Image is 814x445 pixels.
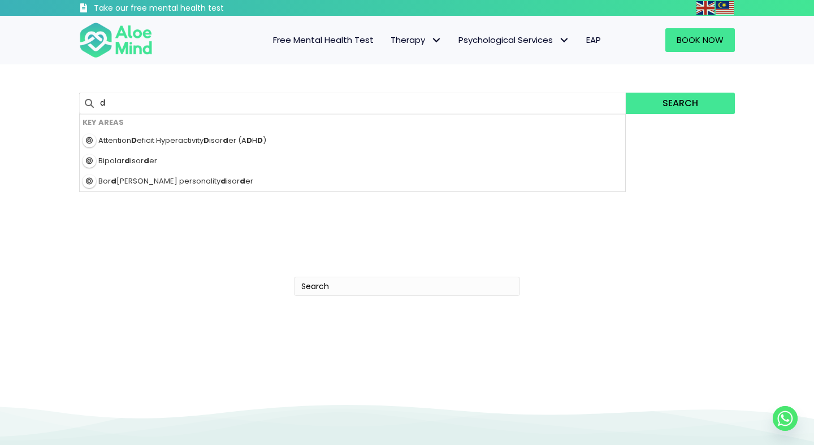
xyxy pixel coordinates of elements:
[391,34,441,46] span: Therapy
[79,3,284,16] a: Take our free mental health test
[716,1,734,15] img: ms
[696,1,716,14] a: English
[223,135,228,146] strong: d
[131,135,137,146] strong: D
[458,34,569,46] span: Psychological Services
[773,406,798,431] a: Whatsapp
[98,155,157,166] span: Bipolar isor er
[626,93,735,114] button: Search
[450,28,578,52] a: Psychological ServicesPsychological Services: submenu
[265,28,382,52] a: Free Mental Health Test
[79,21,153,59] img: Aloe mind Logo
[111,176,116,186] strong: d
[696,1,715,15] img: en
[428,32,444,49] span: Therapy: submenu
[556,32,572,49] span: Psychological Services: submenu
[98,135,266,146] span: Attention eficit Hyperactivity isor er (A H )
[586,34,601,46] span: EAP
[240,176,245,186] strong: d
[246,135,252,146] strong: D
[220,176,226,186] strong: d
[203,135,209,146] strong: D
[716,1,735,14] a: Malay
[257,135,263,146] strong: D
[665,28,735,52] a: Book Now
[382,28,450,52] a: TherapyTherapy: submenu
[94,3,284,14] h3: Take our free mental health test
[273,34,374,46] span: Free Mental Health Test
[144,155,149,166] strong: d
[677,34,724,46] span: Book Now
[80,114,625,130] h4: Key Areas
[294,277,520,296] input: Search
[167,28,609,52] nav: Menu
[98,176,253,186] span: Bor [PERSON_NAME] personality isor er
[79,93,626,114] input: Search for...
[578,28,609,52] a: EAP
[124,155,130,166] strong: d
